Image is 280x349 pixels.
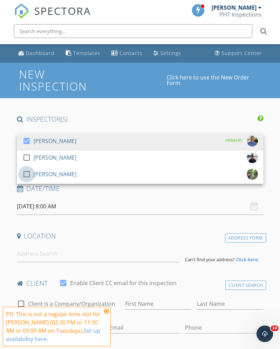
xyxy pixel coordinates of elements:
h4: INSPECTOR(S) [17,115,263,124]
label: Enable Client CC email for this inspection [70,280,177,286]
div: [PERSON_NAME] [34,152,76,163]
input: Address Search [17,245,179,262]
div: PRIMARY [225,135,243,146]
a: SPECTORA [14,9,91,24]
a: Dashboard [16,47,57,60]
a: Support Center [212,47,265,60]
strong: Click here. [236,256,259,263]
label: Client is a Company/Organization [28,300,115,307]
h4: Date/Time [17,184,263,193]
div: [PERSON_NAME] [34,135,76,147]
div: PHT Inspections [220,11,262,18]
div: [PERSON_NAME] [34,169,76,180]
div: Support Center [222,50,262,56]
img: The Best Home Inspection Software - Spectora [14,3,29,19]
a: Settings [151,47,184,60]
div: [PERSON_NAME] [212,4,256,11]
div: Address Form [225,233,266,243]
h1: New Inspection [19,68,167,92]
a: Templates [63,47,103,60]
h4: client [17,279,263,288]
div: Dashboard [26,50,55,56]
div: Settings [160,50,181,56]
div: Templates [73,50,100,56]
img: img_8016.jpg [247,135,258,147]
div: Client Search [225,281,266,290]
img: img_8257.jpg [247,152,258,163]
span: SPECTORA [34,3,91,18]
img: img_0640.jpeg [247,169,258,180]
div: FYI: This is not a regular time slot for [PERSON_NAME] (02:30 PM or 11:30 AM or 09:00 AM on Tuesd... [6,310,102,343]
input: Select date [17,198,263,215]
iframe: Intercom live chat [256,326,273,342]
span: Can't find your address? [185,256,235,263]
a: Contacts [109,47,145,60]
input: Search everything... [14,24,252,38]
a: Click here to use the New Order Form [167,75,261,86]
div: Contacts [120,50,142,56]
span: 10 [271,326,279,331]
h4: Location [17,232,263,240]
